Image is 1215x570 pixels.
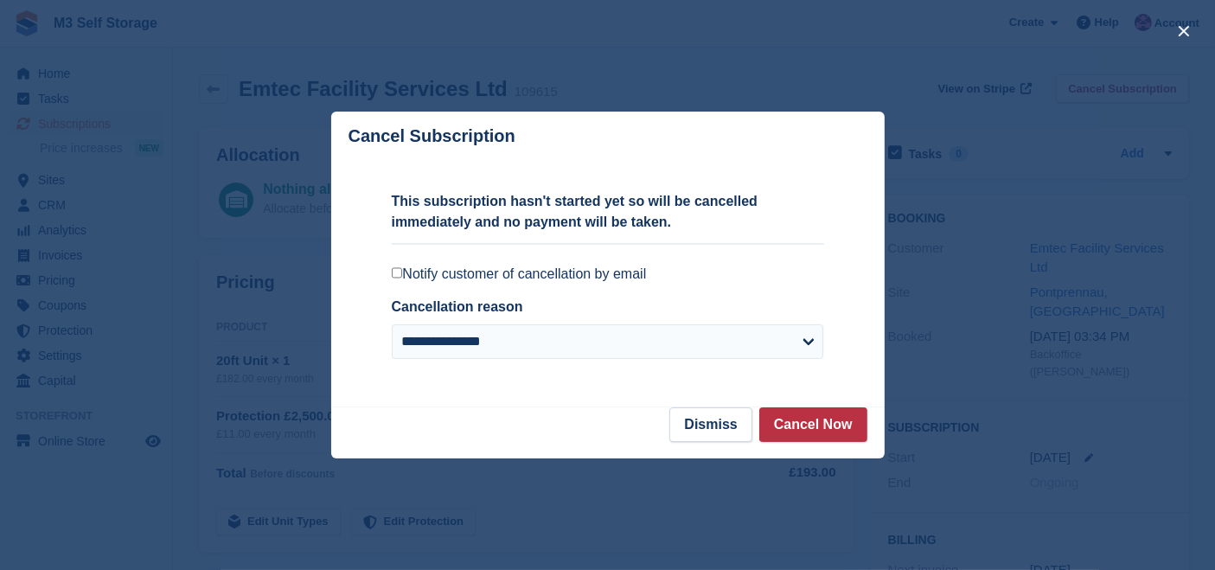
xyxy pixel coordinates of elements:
button: Dismiss [669,407,751,442]
p: This subscription hasn't started yet so will be cancelled immediately and no payment will be taken. [392,191,824,233]
button: Cancel Now [759,407,867,442]
label: Notify customer of cancellation by email [392,266,824,283]
input: Notify customer of cancellation by email [392,267,403,279]
p: Cancel Subscription [349,126,515,146]
button: close [1170,17,1198,45]
label: Cancellation reason [392,299,523,314]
